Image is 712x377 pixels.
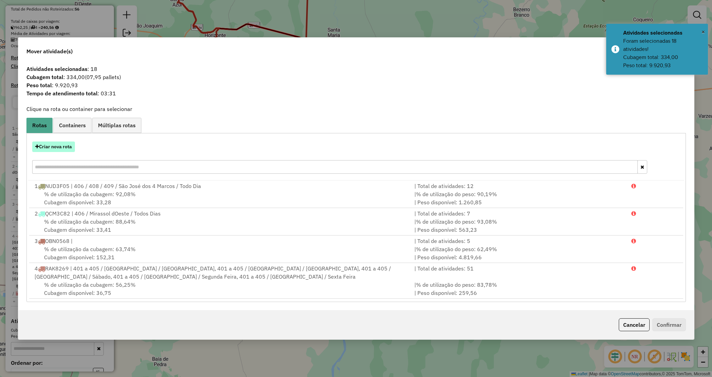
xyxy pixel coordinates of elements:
span: % de utilização da cubagem: 92,08% [44,191,136,197]
div: Cubagem disponível: 36,75 [31,281,411,297]
i: Porcentagens após mover as atividades: Cubagem: 202,24% Peso: 214,96% [631,211,636,216]
div: | | Peso disponível: 1.260,85 [410,190,627,206]
span: % de utilização do peso: 90,19% [416,191,497,197]
button: Criar nova rota [32,142,75,152]
span: Containers [59,122,86,128]
div: Cubagem disponível: 152,31 [31,245,411,261]
label: Clique na rota ou container para selecionar [26,105,132,113]
i: Porcentagens após mover as atividades: Cubagem: 453,86% Peso: 703,84% [631,266,636,271]
span: % de utilização da cubagem: 88,64% [44,218,136,225]
span: % de utilização da cubagem: 56,25% [44,281,136,288]
div: | | Peso disponível: 563,23 [410,218,627,234]
div: | Total de atividades: 12 [410,182,627,190]
div: Cubagem disponível: 33,28 [31,190,411,206]
div: 4 RAK8269 | 401 a 405 / [GEOGRAPHIC_DATA] / [GEOGRAPHIC_DATA], 401 a 405 / [GEOGRAPHIC_DATA] / [G... [31,264,411,281]
div: | Total de atividades: 7 [410,209,627,218]
span: : 334,00 [22,73,690,81]
span: × [701,28,705,36]
span: (07,95 pallets) [85,74,121,80]
div: 2 QCM3C82 | 406 / Mirassol dOeste / Todos Dias [31,209,411,218]
button: Close [701,27,705,37]
span: % de utilização do peso: 93,08% [416,218,497,225]
strong: Tempo de atendimento total [26,90,98,97]
span: : 18 [22,65,690,73]
div: | Total de atividades: 51 [410,264,627,281]
i: Porcentagens após mover as atividades: Cubagem: 143,26% Peso: 139,70% [631,238,636,244]
button: Cancelar [619,318,650,331]
div: Cubagem disponível: 33,41 [31,218,411,234]
strong: Peso total [26,82,52,89]
div: Atividades selecionadas [623,29,703,37]
div: | | Peso disponível: 259,56 [410,281,627,297]
div: 1 NUD3F05 | 406 / 408 / 409 / São José dos 4 Marcos / Todo Dia [31,182,411,190]
div: Foram selecionadas 18 atividades! Cubagem total: 334,00 Peso total: 9.920,93 [623,37,703,70]
span: % de utilização do peso: 62,49% [416,246,497,252]
div: 3 OBN0568 | [31,237,411,245]
div: | Total de atividades: 5 [410,237,627,245]
strong: Cubagem total [26,74,63,80]
span: % de utilização da cubagem: 63,74% [44,246,136,252]
i: Porcentagens após mover as atividades: Cubagem: 171,60% Peso: 167,39% [631,183,636,189]
span: Mover atividade(s) [26,47,73,55]
span: : 9.920,93 [22,81,690,89]
span: : 03:31 [22,89,690,97]
strong: Atividades selecionadas [26,65,87,72]
span: Rotas [32,122,47,128]
span: Múltiplas rotas [98,122,136,128]
span: % de utilização do peso: 83,78% [416,281,497,288]
div: | | Peso disponível: 4.819,66 [410,245,627,261]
